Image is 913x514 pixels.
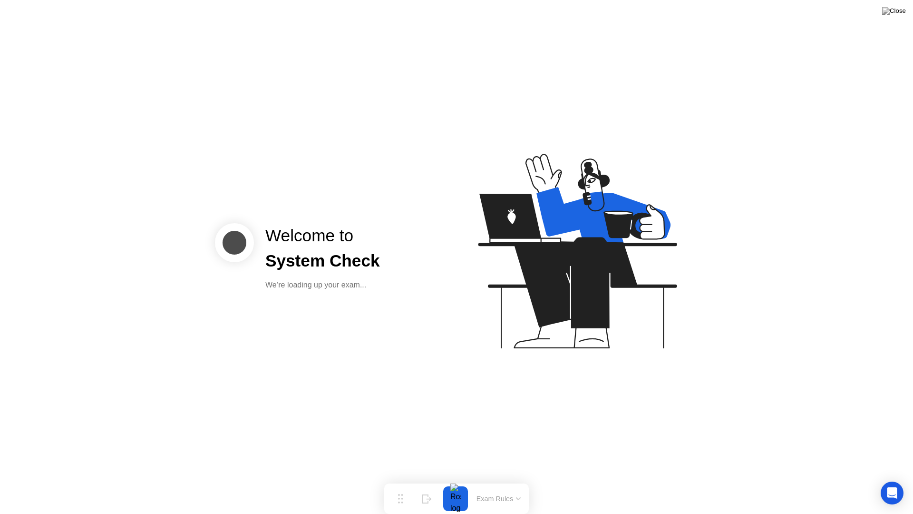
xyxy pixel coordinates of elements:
[265,279,380,291] div: We’re loading up your exam...
[882,7,906,15] img: Close
[265,248,380,274] div: System Check
[474,494,524,503] button: Exam Rules
[265,223,380,248] div: Welcome to
[881,482,903,504] div: Open Intercom Messenger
